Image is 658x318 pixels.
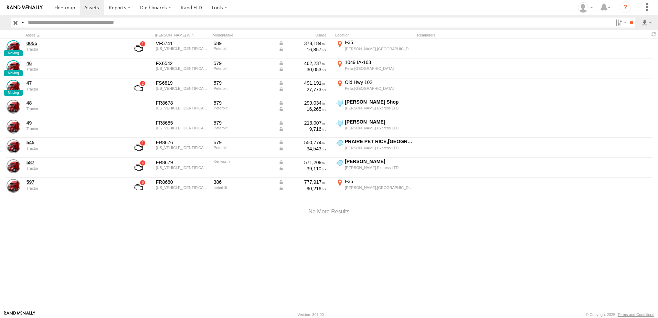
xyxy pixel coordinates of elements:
div: Data from Vehicle CANbus [278,185,327,192]
div: 579 [214,80,274,86]
div: undefined [26,146,121,150]
div: Data from Vehicle CANbus [278,159,327,166]
a: 47 [26,80,121,86]
div: Data from Vehicle CANbus [278,126,327,132]
div: Peterbilt [214,46,274,51]
div: 579 [214,139,274,146]
div: undefined [26,186,121,190]
a: 597 [26,179,121,185]
div: Kenworth [214,159,274,163]
label: Click to View Current Location [335,59,414,78]
label: Click to View Current Location [335,39,414,58]
div: FR8679 [156,159,209,166]
label: Export results as... [641,18,652,28]
div: [PERSON_NAME] Express LTD [345,146,413,150]
div: Data from Vehicle CANbus [278,106,327,112]
label: Search Query [20,18,25,28]
div: Data from Vehicle CANbus [278,46,327,53]
a: Terms and Conditions [618,312,654,317]
a: View Asset with Fault/s [126,40,151,57]
div: Version: 307.00 [298,312,324,317]
div: Data from Vehicle CANbus [278,66,327,73]
div: Peterbilt [214,106,274,110]
div: Location [335,33,414,38]
div: Data from Vehicle CANbus [278,166,327,172]
div: FS6819 [156,80,209,86]
div: 1XPBD49X6PD860006 [156,106,209,110]
a: 48 [26,100,121,106]
div: 1XDAD49X36J139868 [156,166,209,170]
div: 579 [214,120,274,126]
div: VF5741 [156,40,209,46]
div: FR8680 [156,179,209,185]
a: View Asset Details [7,100,20,114]
div: 1XPHD49X1CD144649 [156,185,209,190]
div: undefined [26,67,121,71]
div: 1XPBDP9X0LD665787 [156,86,209,91]
div: [PERSON_NAME],[GEOGRAPHIC_DATA] [345,185,413,190]
div: Model/Make [213,33,275,38]
a: View Asset with Fault/s [126,159,151,176]
div: Peterbilt [214,86,274,91]
a: View Asset Details [7,179,20,193]
div: © Copyright 2025 - [586,312,654,317]
div: Pella,[GEOGRAPHIC_DATA] [345,66,413,71]
a: 0055 [26,40,121,46]
div: PRAIRE PET RICE,[GEOGRAPHIC_DATA] [345,138,413,145]
div: 1XPBDP9X5LD665686 [156,66,209,71]
i: ? [620,2,631,13]
div: Data from Vehicle CANbus [278,146,327,152]
div: Data from Vehicle CANbus [278,60,327,66]
a: View Asset with Fault/s [126,139,151,156]
div: Data from Vehicle CANbus [278,120,327,126]
a: View Asset Details [7,139,20,153]
div: [PERSON_NAME] Express LTD [345,126,413,130]
div: undefined [26,47,121,51]
a: View Asset with Fault/s [126,80,151,96]
div: I-35 [345,178,413,184]
a: 545 [26,139,121,146]
label: Click to View Current Location [335,138,414,157]
label: Search Filter Options [613,18,627,28]
div: Usage [277,33,332,38]
div: Tim Zylstra [575,2,595,13]
label: Click to View Current Location [335,99,414,117]
a: View Asset Details [7,80,20,94]
div: undefined [26,87,121,91]
img: rand-logo.svg [7,5,43,10]
label: Click to View Current Location [335,79,414,98]
div: 579 [214,100,274,106]
div: undefined [26,107,121,111]
div: 589 [214,40,274,46]
div: Data from Vehicle CANbus [278,40,327,46]
div: FX6542 [156,60,209,66]
span: Refresh [650,31,658,38]
div: Pella,[GEOGRAPHIC_DATA] [345,86,413,91]
div: undefined [26,127,121,131]
div: I-35 [345,39,413,45]
a: 49 [26,120,121,126]
a: 46 [26,60,121,66]
div: Old Hwy 102 [345,79,413,85]
div: Peterbilt [214,126,274,130]
div: [PERSON_NAME] Express LTD [345,106,413,110]
div: Data from Vehicle CANbus [278,100,327,106]
div: 386 [214,179,274,185]
a: View Asset Details [7,159,20,173]
div: 1XPBDP9X0LD665692 [156,46,209,51]
div: Data from Vehicle CANbus [278,179,327,185]
div: Data from Vehicle CANbus [278,86,327,93]
div: Click to Sort [25,33,122,38]
div: 1049 IA-163 [345,59,413,65]
label: Click to View Current Location [335,178,414,197]
div: Peterbilt [214,146,274,150]
a: Visit our Website [4,311,35,318]
div: [PERSON_NAME] Shop [345,99,413,105]
label: Click to View Current Location [335,158,414,177]
a: View Asset Details [7,40,20,54]
div: FR8676 [156,139,209,146]
a: 587 [26,159,121,166]
a: View Asset Details [7,120,20,134]
div: peterbilt [214,185,274,190]
div: [PERSON_NAME] Express LTD [345,165,413,170]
